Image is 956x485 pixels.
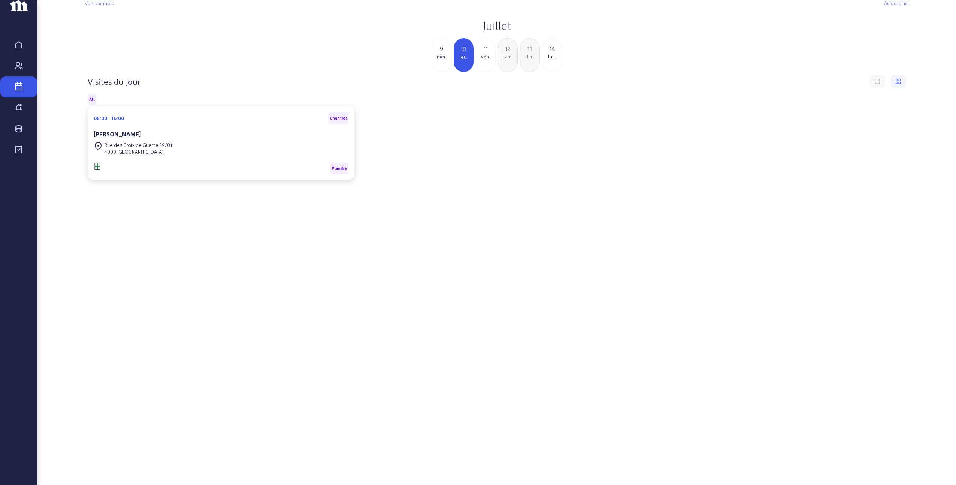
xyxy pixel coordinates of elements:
div: mer. [432,53,451,60]
h4: Visites du jour [88,76,140,87]
div: 4000 [GEOGRAPHIC_DATA] [104,148,174,155]
span: Aujourd'hui [884,0,909,6]
div: 13 [520,44,539,53]
h2: Juillet [85,19,909,32]
div: Rue des Croix de Guerre 39/011 [104,142,174,148]
cam-card-title: [PERSON_NAME] [94,130,141,138]
div: 9 [432,44,451,53]
div: 12 [498,44,517,53]
div: 11 [476,44,495,53]
div: dim. [520,53,539,60]
div: jeu. [454,54,473,60]
div: lun. [542,53,562,60]
div: 14 [542,44,562,53]
span: Chantier [330,115,347,121]
div: 08:00 - 16:00 [94,115,124,121]
span: Planifié [332,166,347,171]
div: 10 [454,45,473,54]
span: Vue par mois [85,0,114,6]
div: sam. [498,53,517,60]
span: All [89,97,95,102]
div: ven. [476,53,495,60]
img: MXT [94,163,101,170]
